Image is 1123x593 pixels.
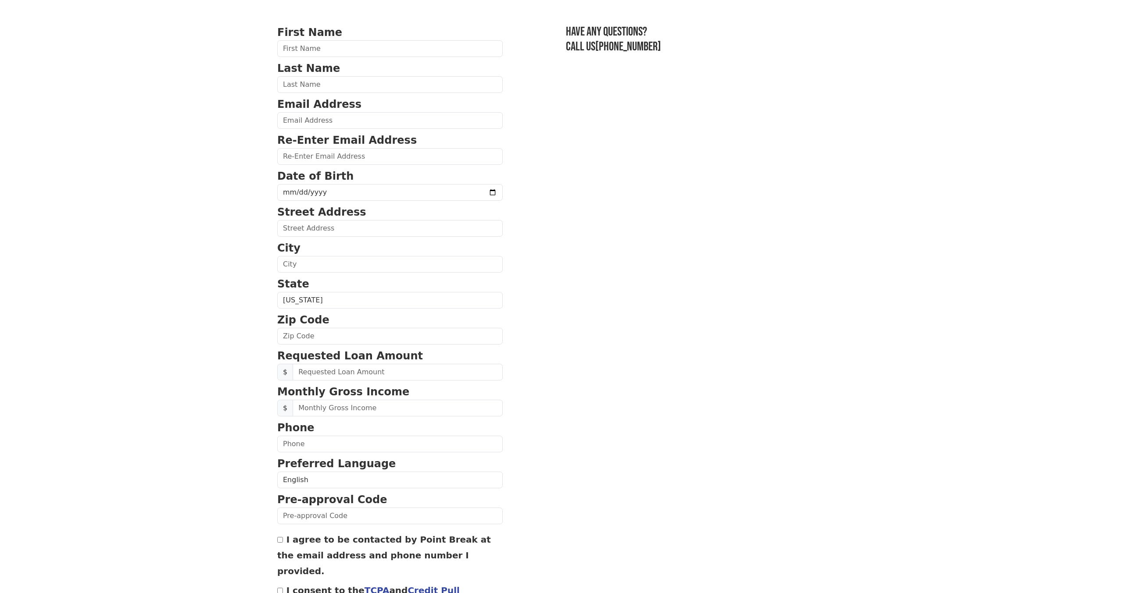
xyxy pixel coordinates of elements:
strong: Re-Enter Email Address [277,134,417,146]
strong: Phone [277,422,315,434]
strong: Zip Code [277,314,329,326]
input: Requested Loan Amount [293,364,503,380]
h3: Call us [566,39,846,54]
strong: Preferred Language [277,458,396,470]
strong: Pre-approval Code [277,494,387,506]
label: I agree to be contacted by Point Break at the email address and phone number I provided. [277,534,491,576]
input: Pre-approval Code [277,508,503,524]
input: Zip Code [277,328,503,344]
input: Phone [277,436,503,452]
strong: Street Address [277,206,366,218]
span: $ [277,364,293,380]
p: Monthly Gross Income [277,384,503,400]
strong: Email Address [277,98,361,110]
input: Street Address [277,220,503,237]
strong: Date of Birth [277,170,354,182]
strong: Requested Loan Amount [277,350,423,362]
strong: First Name [277,26,342,39]
strong: Last Name [277,62,340,75]
input: City [277,256,503,273]
h3: Have any questions? [566,25,846,39]
span: $ [277,400,293,416]
input: Email Address [277,112,503,129]
input: First Name [277,40,503,57]
input: Last Name [277,76,503,93]
input: Re-Enter Email Address [277,148,503,165]
input: Monthly Gross Income [293,400,503,416]
strong: State [277,278,309,290]
strong: City [277,242,300,254]
a: [PHONE_NUMBER] [595,39,661,54]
